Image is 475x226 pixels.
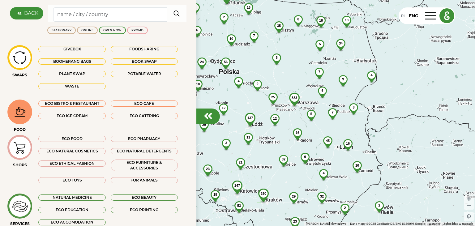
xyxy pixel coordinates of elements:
img: 8 [345,103,362,119]
span: 7 [318,70,320,74]
img: 18 [207,190,224,207]
span: 53 [237,204,241,207]
img: 9 [335,75,351,91]
input: Search [53,7,167,22]
div: PROMO [131,28,143,32]
div: | [405,14,409,19]
span: 18 [319,19,323,22]
img: 7 [311,68,327,84]
span: 29 [292,194,296,198]
img: icon-image [10,104,30,120]
span: 7 [332,110,333,114]
div: ECO PHARMACY [111,136,178,142]
div: PL [401,12,405,19]
span: 12 [222,106,225,110]
img: 137 [240,113,260,133]
span: Dane mapy ©2025 GeoBasis-DE/BKG (©2009), Google [350,222,425,225]
div: ECO EDUCATION [38,207,105,213]
a: Zgłoś błąd w mapach [443,222,473,225]
button: Skróty klawiszowe [306,222,346,226]
div: NATURAL MEDICINE [38,194,105,201]
span: 5 [319,42,321,46]
img: icon-image [10,196,30,216]
img: 16 [289,128,306,145]
span: 18 [213,193,217,196]
div: Foodsharing [111,46,178,52]
span: 6 [196,28,198,32]
img: 2 [371,201,387,217]
span: 5 [310,112,312,116]
span: 10 [229,37,233,41]
img: 16 [240,3,257,20]
img: 4 [315,169,332,185]
div: ECO TOYS [38,177,105,183]
div: ECO NATURAL DETERGENTS [111,148,178,154]
span: 16 [296,131,299,134]
span: 250 [261,192,266,195]
img: 10 [223,34,240,51]
img: 32 [313,192,331,209]
img: 883 [284,93,305,113]
span: 13 [345,18,349,22]
div: ECO ETHICAL FASHION [38,160,105,167]
img: 3 [218,139,234,155]
a: Warunki (otwiera się w nowej karcie) [429,222,440,225]
div: ECO ICE CREAM [38,113,105,119]
span: 23 [206,167,210,171]
span: 16 [346,142,350,145]
img: 10 [189,80,207,97]
div: OPEN NOW [103,28,122,32]
span: 24 [200,60,204,64]
img: 56 [217,58,234,75]
span: 9 [342,77,344,81]
div: ECO FURNITURE & ACCESSORIES [111,160,178,171]
img: 2 [216,13,232,29]
img: 24 [193,58,211,75]
div: ECO ACCOMODATION [38,219,105,225]
span: 56 [224,60,228,64]
span: 10 [355,164,359,167]
span: 32 [282,157,285,161]
span: 12 [273,117,277,120]
span: 6 [321,89,323,92]
span: 8 [297,17,299,21]
img: 6 [314,87,331,103]
img: 11 [240,133,257,150]
img: 10 [349,161,366,178]
span: 9 [256,82,258,86]
span: 4 [237,79,239,83]
img: icon-image [10,138,30,157]
img: 5 [312,40,328,56]
img: search.svg [171,7,182,19]
img: 16 [339,139,357,156]
span: 16 [247,6,250,9]
span: 2 [378,203,380,207]
div: ECO BISTRO & RESTAURANT [38,100,105,107]
div: FOR ANIMALS [111,177,178,183]
img: 9 [249,80,266,96]
img: 12 [215,104,232,121]
span: 23 [293,220,297,223]
span: 45 [326,139,330,143]
div: STATIONARY [52,28,71,32]
img: 9 [297,153,313,169]
div: SWAPS [7,72,32,78]
span: 32 [320,194,324,198]
span: 35 [277,24,281,28]
label: BACK [24,10,38,17]
div: ECO CATERING [111,113,178,119]
img: 4 [363,71,380,87]
span: 3 [225,141,227,145]
span: 883 [292,96,297,100]
img: 5 [303,110,319,126]
span: 11 [246,135,250,139]
div: ECO CAFE [111,100,178,107]
img: 4 [230,77,247,93]
img: 34 [332,39,349,56]
img: 32 [275,155,292,172]
div: Boomerang bags [38,58,105,65]
span: 29 [202,123,206,126]
img: 13 [338,16,355,33]
img: icon-image [10,49,30,66]
img: 12 [266,114,284,131]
